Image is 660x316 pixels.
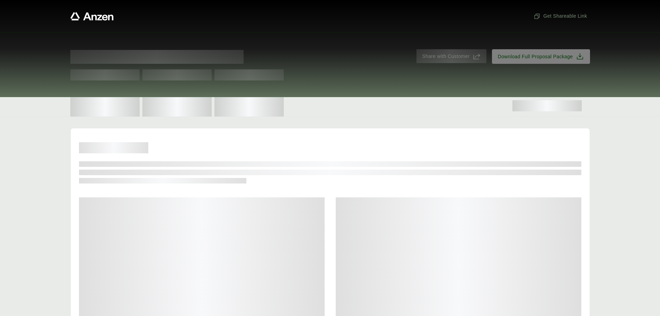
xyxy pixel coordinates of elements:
span: Test [214,69,284,80]
span: Get Shareable Link [534,12,587,20]
button: Get Shareable Link [531,10,590,23]
span: Proposal for [70,50,244,64]
span: Test [142,69,212,80]
span: Test [70,69,140,80]
span: Share with Customer [422,53,469,60]
a: Anzen website [70,12,114,20]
